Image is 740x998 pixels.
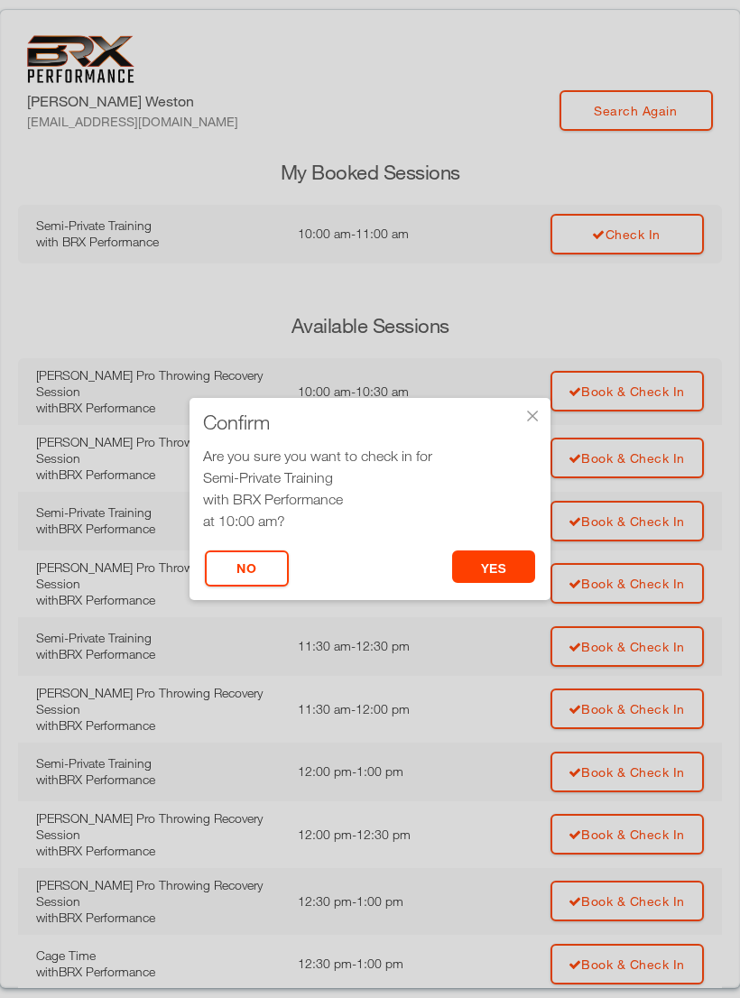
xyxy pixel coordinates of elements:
div: with BRX Performance [203,488,537,510]
div: Are you sure you want to check in for at 10:00 am? [203,445,537,531]
button: yes [452,550,536,583]
div: × [523,407,541,425]
div: Semi-Private Training [203,467,537,488]
span: Confirm [203,413,270,431]
button: No [205,550,289,587]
